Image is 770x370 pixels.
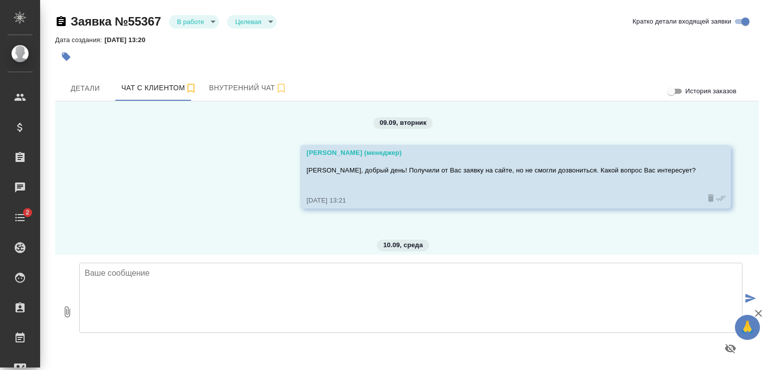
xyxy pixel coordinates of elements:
[55,16,67,28] button: Скопировать ссылку
[735,315,760,340] button: 🙏
[306,196,696,206] div: [DATE] 13:21
[306,148,696,158] div: [PERSON_NAME] (менеджер)
[275,82,287,94] svg: Подписаться
[185,82,197,94] svg: Подписаться
[104,36,153,44] p: [DATE] 13:20
[379,118,427,128] p: 09.09, вторник
[61,82,109,95] span: Детали
[232,18,264,26] button: Целевая
[169,15,219,29] div: В работе
[55,36,104,44] p: Дата создания:
[633,17,731,27] span: Кратко детали входящей заявки
[20,208,35,218] span: 2
[383,240,423,250] p: 10.09, среда
[55,46,77,68] button: Добавить тэг
[71,15,161,28] a: Заявка №55367
[174,18,207,26] button: В работе
[227,15,276,29] div: В работе
[3,205,38,230] a: 2
[739,317,756,338] span: 🙏
[115,76,203,101] button: 77071111881 (Алексей) - (undefined)
[209,82,287,94] span: Внутренний чат
[685,86,736,96] span: История заказов
[121,82,197,94] span: Чат с клиентом
[718,336,742,360] button: Предпросмотр
[306,165,696,175] p: [PERSON_NAME], добрый день! Получили от Вас заявку на сайте, но не смогли дозвониться. Какой вопр...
